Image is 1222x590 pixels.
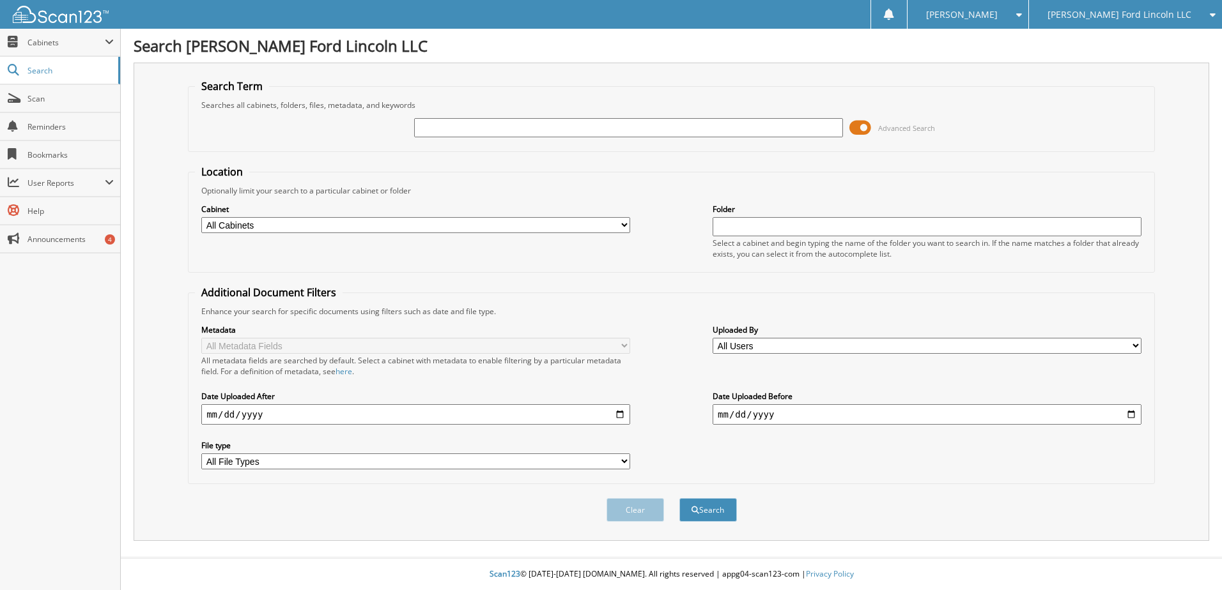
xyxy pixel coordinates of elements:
[607,498,664,522] button: Clear
[201,404,630,425] input: start
[105,234,115,245] div: 4
[713,204,1141,215] label: Folder
[201,440,630,451] label: File type
[490,568,520,579] span: Scan123
[201,391,630,402] label: Date Uploaded After
[926,11,998,19] span: [PERSON_NAME]
[713,404,1141,425] input: end
[27,93,114,104] span: Scan
[336,366,352,377] a: here
[27,206,114,216] span: Help
[201,324,630,335] label: Metadata
[195,285,343,299] legend: Additional Document Filters
[195,185,1148,196] div: Optionally limit your search to a particular cabinet or folder
[201,204,630,215] label: Cabinet
[1048,11,1191,19] span: [PERSON_NAME] Ford Lincoln LLC
[195,100,1148,110] div: Searches all cabinets, folders, files, metadata, and keywords
[134,35,1209,56] h1: Search [PERSON_NAME] Ford Lincoln LLC
[13,6,109,23] img: scan123-logo-white.svg
[27,37,105,48] span: Cabinets
[27,149,114,160] span: Bookmarks
[713,324,1141,335] label: Uploaded By
[195,79,269,93] legend: Search Term
[27,65,112,76] span: Search
[878,123,935,133] span: Advanced Search
[27,178,105,188] span: User Reports
[713,391,1141,402] label: Date Uploaded Before
[27,121,114,132] span: Reminders
[679,498,737,522] button: Search
[27,234,114,245] span: Announcements
[806,568,854,579] a: Privacy Policy
[195,306,1148,317] div: Enhance your search for specific documents using filters such as date and file type.
[195,165,249,179] legend: Location
[121,559,1222,590] div: © [DATE]-[DATE] [DOMAIN_NAME]. All rights reserved | appg04-scan123-com |
[713,238,1141,259] div: Select a cabinet and begin typing the name of the folder you want to search in. If the name match...
[201,355,630,377] div: All metadata fields are searched by default. Select a cabinet with metadata to enable filtering b...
